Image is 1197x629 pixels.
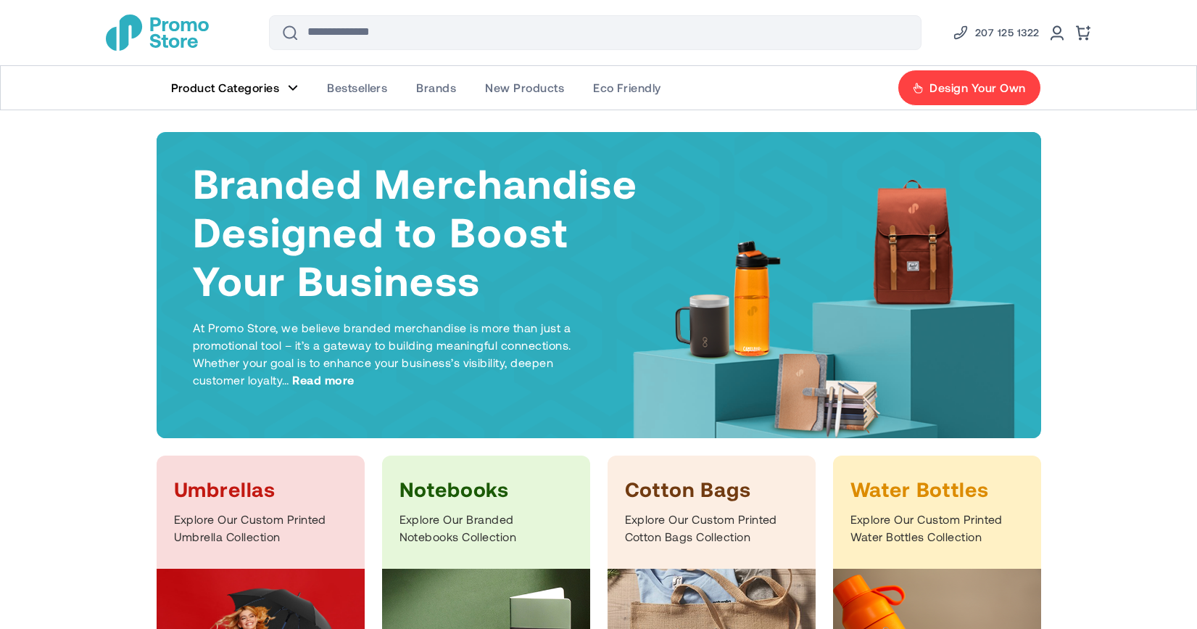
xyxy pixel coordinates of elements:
[625,511,798,546] p: Explore Our Custom Printed Cotton Bags Collection
[416,81,456,95] span: Brands
[850,511,1024,546] p: Explore Our Custom Printed Water Bottles Collection
[485,81,564,95] span: New Products
[106,15,209,51] a: store logo
[850,476,1024,502] h3: Water Bottles
[171,81,280,95] span: Product Categories
[929,81,1025,95] span: Design Your Own
[312,66,402,110] a: Bestsellers
[625,476,798,502] h3: Cotton Bags
[898,70,1040,106] a: Design Your Own
[624,173,1030,467] img: Products
[174,511,347,546] p: Explore Our Custom Printed Umbrella Collection
[106,15,209,51] img: Promotional Merchandise
[273,15,307,50] button: Search
[157,66,313,110] a: Product Categories
[399,511,573,546] p: Explore Our Branded Notebooks Collection
[292,371,354,389] span: Read more
[174,476,347,502] h3: Umbrellas
[471,66,579,110] a: New Products
[579,66,676,110] a: Eco Friendly
[402,66,471,110] a: Brands
[399,476,573,502] h3: Notebooks
[593,81,661,95] span: Eco Friendly
[193,321,571,387] span: At Promo Store, we believe branded merchandise is more than just a promotional tool – it’s a gate...
[327,81,387,95] span: Bestsellers
[952,24,1040,41] a: Phone
[975,24,1040,41] span: 207 125 1322
[193,158,639,305] h1: Branded Merchandise Designed to Boost Your Business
